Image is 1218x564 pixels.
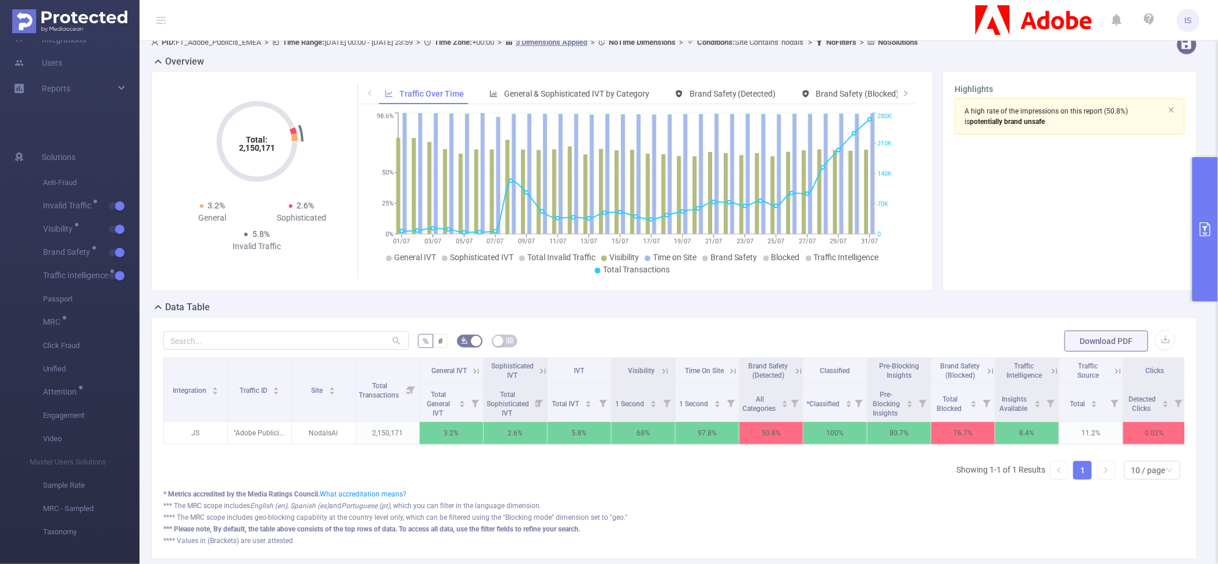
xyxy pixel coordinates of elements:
i: icon: left [1056,467,1063,474]
b: No Solutions [878,38,918,47]
div: Sort [781,399,788,406]
i: icon: caret-up [650,399,656,402]
span: > [805,38,816,47]
span: Reports [42,84,70,93]
div: Sort [459,399,466,406]
tspan: 03/07 [424,237,441,245]
span: Traffic ID [240,386,269,395]
span: # [438,336,443,346]
a: Users [14,51,62,75]
i: icon: right [1102,467,1109,474]
i: icon: bar-chart [490,90,498,98]
i: icon: caret-up [273,385,280,389]
span: General & Sophisticated IVT by Category [504,89,649,98]
i: Filter menu [531,384,547,421]
tspan: 31/07 [861,237,878,245]
span: Anti-Fraud [43,171,140,194]
h2: Data Table [165,300,210,314]
span: Video [43,427,140,451]
div: Sort [1162,399,1169,406]
div: Sort [714,399,721,406]
span: (50.8%) [965,107,1128,126]
b: No Time Dimensions [609,38,676,47]
span: Invalid Traffic [43,201,95,210]
span: General IVT [431,367,467,375]
span: Visibility [628,367,655,375]
b: potentially brand unsafe [970,118,1045,126]
i: icon: caret-up [212,385,219,389]
span: Total IVT [552,400,581,408]
tspan: 210K [877,140,892,147]
button: Download PDF [1065,331,1148,352]
span: IS [1185,9,1192,32]
span: Total Transactions [359,382,401,399]
div: Sort [650,399,657,406]
span: Traffic Intelligence [814,253,879,262]
p: NodalsAi [292,422,355,444]
div: Sort [1034,399,1041,406]
i: Filter menu [915,384,931,421]
span: Total Sophisticated IVT [487,391,529,417]
span: Traffic Intelligence [1006,362,1042,379]
span: Total General IVT [427,391,451,417]
span: Sophisticated IVT [450,253,513,262]
div: Sort [845,399,852,406]
i: icon: caret-up [845,399,852,402]
span: Unified [43,357,140,381]
div: *** The MRC scope includes and , which you can filter in the language dimension. [163,501,1185,511]
tspan: 25% [382,200,394,207]
p: 50.8% [740,422,803,444]
span: Classified [820,367,851,375]
span: A high rate of the impressions on this report [965,107,1102,115]
span: is [965,118,1045,126]
button: icon: close [1168,104,1175,116]
i: Filter menu [787,384,803,421]
i: Filter menu [1042,384,1059,421]
span: > [261,38,272,47]
span: > [587,38,598,47]
i: icon: line-chart [385,90,393,98]
p: 3.2% [420,422,483,444]
tspan: 70K [877,200,888,208]
i: icon: caret-down [971,403,977,406]
tspan: 0 [877,230,881,238]
div: Sort [585,399,592,406]
span: Clicks [1146,367,1165,375]
li: Previous Page [1050,461,1069,480]
i: icon: caret-up [971,399,977,402]
span: Time On Site [685,367,724,375]
span: Attention [43,388,81,396]
div: Sort [328,385,335,392]
span: Brand Safety [710,253,758,262]
tspan: 23/07 [737,237,753,245]
p: 11.2% [1059,422,1123,444]
p: 76.7% [931,422,995,444]
p: 8.4% [995,422,1059,444]
i: Filter menu [403,358,419,421]
b: Time Range: [283,38,324,47]
li: 1 [1073,461,1092,480]
span: 2.6% [297,201,315,210]
a: Reports [42,77,70,100]
tspan: 09/07 [518,237,535,245]
p: "Adobe Publicis Emea Tier 1" [27133] [228,422,291,444]
li: Showing 1-1 of 1 Results [956,461,1045,480]
span: Site Contains 'nodals' [697,38,805,47]
span: Traffic Over Time [399,89,464,98]
tspan: 29/07 [830,237,847,245]
p: JS [164,422,227,444]
tspan: Total: [247,135,268,144]
div: *** Please note, By default, the table above consists of the top rows of data. To access all data... [163,524,1185,534]
i: icon: down [1166,467,1173,475]
b: No Filters [826,38,856,47]
span: Time on Site [653,253,696,262]
tspan: 05/07 [456,237,473,245]
i: icon: caret-down [845,403,852,406]
h2: Overview [165,55,204,69]
i: icon: caret-up [459,399,466,402]
i: icon: caret-down [212,390,219,393]
span: IVT [574,367,585,375]
tspan: 11/07 [549,237,566,245]
span: Brand Safety (Detected) [749,362,788,379]
div: Sophisticated [257,212,346,224]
